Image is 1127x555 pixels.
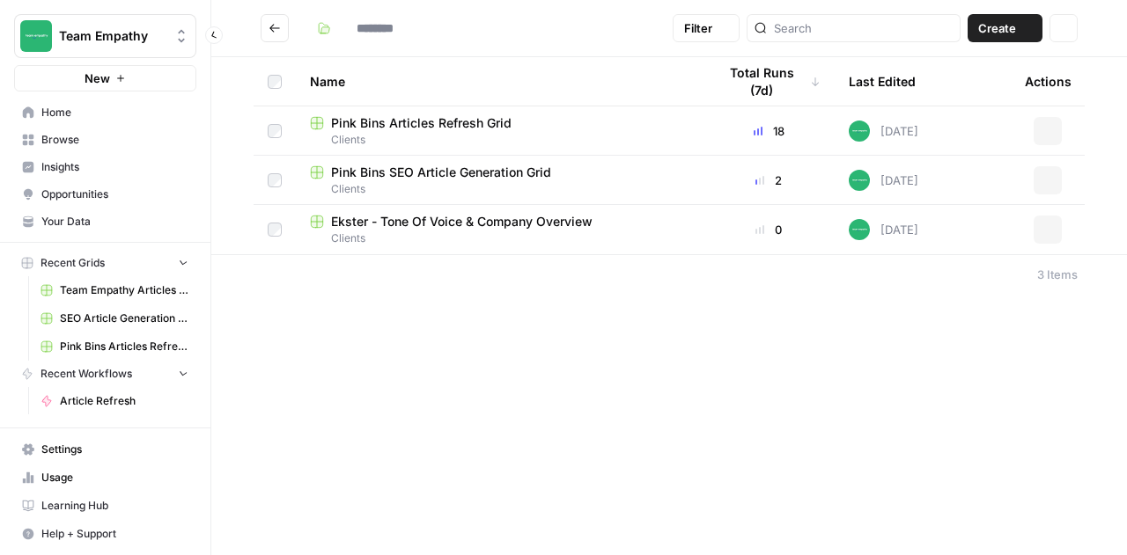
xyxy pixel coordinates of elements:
img: wwg0kvabo36enf59sssm51gfoc5r [849,120,870,142]
span: Create [978,19,1016,37]
span: Clients [310,230,689,246]
button: Help + Support [14,520,196,548]
a: Settings [14,435,196,464]
button: New [14,65,196,91]
a: Learning Hub [14,492,196,520]
span: New [85,69,110,87]
button: Go back [261,14,289,42]
span: Ekster - Tone Of Voice & Company Overview [331,213,593,230]
a: Article Refresh [33,387,196,415]
input: Search [774,19,953,37]
div: Last Edited [849,57,916,106]
button: Recent Grids [14,250,196,276]
div: [DATE] [849,219,918,240]
a: Pink Bins Articles Refresh Grid [33,332,196,361]
a: Insights [14,153,196,181]
button: Filter [673,14,740,42]
div: Actions [1025,57,1072,106]
a: Browse [14,126,196,154]
a: Opportunities [14,180,196,208]
div: 2 [717,172,821,189]
span: Pink Bins SEO Article Generation Grid [331,164,551,181]
button: Workspace: Team Empathy [14,14,196,58]
span: Opportunities [41,186,188,202]
span: Help + Support [41,526,188,542]
span: SEO Article Generation Grid - Uncharted Influencer Agency [60,310,188,326]
div: [DATE] [849,120,918,142]
span: Recent Grids [41,255,105,271]
a: Your Data [14,208,196,236]
span: Home [41,105,188,120]
button: Recent Workflows [14,361,196,387]
span: Pink Bins Articles Refresh Grid [60,339,188,354]
span: Settings [41,442,188,457]
span: Clients [310,181,689,197]
div: [DATE] [849,170,918,191]
img: Team Empathy Logo [20,20,52,52]
span: Team Empathy [59,27,166,45]
a: Pink Bins SEO Article Generation GridClients [310,164,689,197]
div: 18 [717,122,821,140]
div: Total Runs (7d) [717,57,821,106]
span: Insights [41,159,188,175]
span: Pink Bins Articles Refresh Grid [331,114,512,132]
a: Usage [14,464,196,492]
button: Create [968,14,1042,42]
div: Name [310,57,689,106]
img: wwg0kvabo36enf59sssm51gfoc5r [849,219,870,240]
div: 3 Items [1037,266,1078,283]
span: Team Empathy Articles Refresh Grid [60,282,188,298]
span: Clients [310,132,689,148]
div: 0 [717,221,821,238]
a: Home [14,99,196,127]
img: wwg0kvabo36enf59sssm51gfoc5r [849,170,870,191]
span: Learning Hub [41,498,188,514]
span: Article Refresh [60,393,188,409]
span: Usage [41,470,188,486]
span: Your Data [41,214,188,230]
a: Ekster - Tone Of Voice & Company OverviewClients [310,213,689,246]
span: Browse [41,132,188,148]
span: Recent Workflows [41,366,132,382]
span: Filter [684,19,712,37]
a: Pink Bins Articles Refresh GridClients [310,114,689,148]
a: Team Empathy Articles Refresh Grid [33,276,196,304]
a: SEO Article Generation Grid - Uncharted Influencer Agency [33,304,196,332]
